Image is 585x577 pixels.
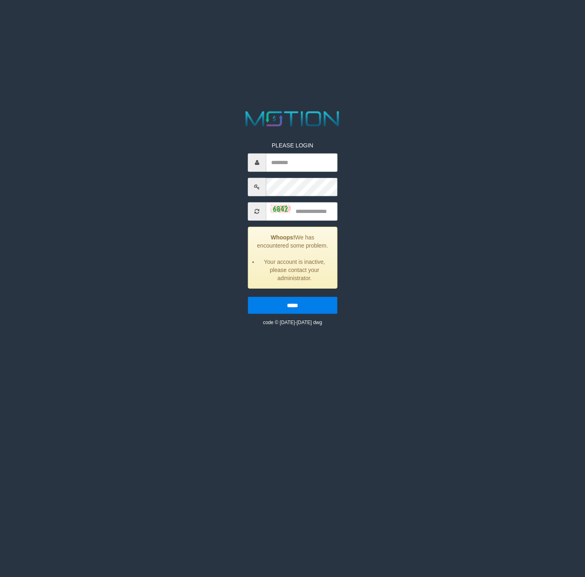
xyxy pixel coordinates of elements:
[259,257,331,282] li: Your account is inactive, please contact your administrator.
[271,234,295,240] strong: Whoops!
[248,226,337,288] div: We has encountered some problem.
[270,205,291,213] img: captcha
[241,109,344,129] img: MOTION_logo.png
[248,141,337,149] p: PLEASE LOGIN
[263,319,322,325] small: code © [DATE]-[DATE] dwg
